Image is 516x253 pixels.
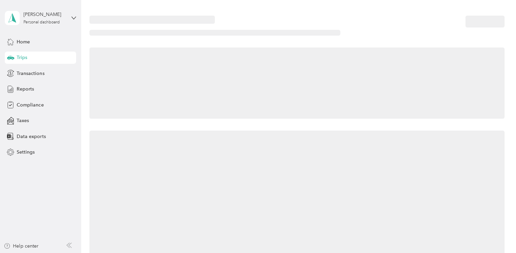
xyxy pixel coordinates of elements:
[17,85,34,93] span: Reports
[4,242,38,250] button: Help center
[17,133,46,140] span: Data exports
[17,70,44,77] span: Transactions
[17,54,27,61] span: Trips
[17,117,29,124] span: Taxes
[23,11,66,18] div: [PERSON_NAME]
[17,149,35,156] span: Settings
[23,20,60,24] div: Personal dashboard
[478,215,516,253] iframe: Everlance-gr Chat Button Frame
[17,101,44,109] span: Compliance
[17,38,30,45] span: Home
